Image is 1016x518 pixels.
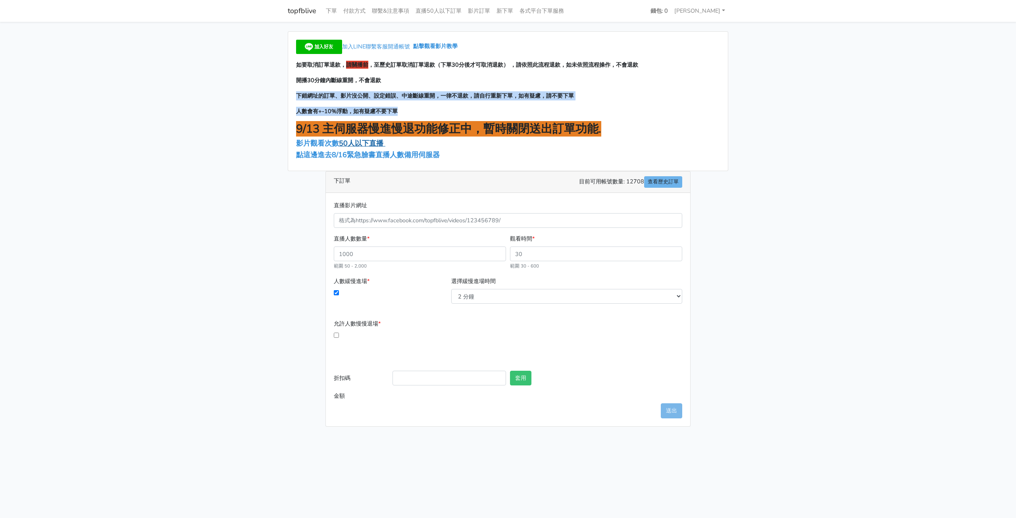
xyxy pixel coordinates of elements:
[650,7,668,15] strong: 錢包: 0
[339,139,383,148] span: 50人以下直播
[326,171,690,193] div: 下訂單
[296,92,574,100] span: 下錯網址的訂單、影片沒公開、設定錯誤、中途斷線重開，一律不退款，請自行重新下單，如有疑慮，請不要下單
[579,176,682,188] span: 目前可用帳號數量: 12708
[510,263,539,269] small: 範圍 30 - 600
[342,42,410,50] span: 加入LINE聯繫客服開通帳號
[296,40,342,54] img: 加入好友
[644,176,682,188] a: 查看歷史訂單
[671,3,728,19] a: [PERSON_NAME]
[346,61,368,69] span: 請關播前
[451,277,496,286] label: 選擇緩慢進場時間
[334,246,506,261] input: 1000
[334,263,367,269] small: 範圍 50 - 2,000
[647,3,671,19] a: 錢包: 0
[334,234,369,243] label: 直播人數數量
[412,3,465,19] a: 直播50人以下訂單
[296,139,339,148] a: 影片觀看次數
[339,139,385,148] a: 50人以下直播
[368,61,638,69] span: ，至歷史訂單取消訂單退款（下單30分後才可取消退款） ，請依照此流程退款，如未依照流程操作，不會退款
[334,319,381,328] label: 允許人數慢慢退場
[516,3,567,19] a: 各式平台下單服務
[334,213,682,228] input: 格式為https://www.facebook.com/topfblive/videos/123456789/
[296,42,413,50] a: 加入LINE聯繫客服開通帳號
[510,246,682,261] input: 30
[369,3,412,19] a: 聯繫&注意事項
[413,42,458,50] a: 點擊觀看影片教學
[661,403,682,418] button: 送出
[296,107,398,115] span: 人數會有+-10%浮動，如有疑慮不要下單
[510,234,535,243] label: 觀看時間
[465,3,493,19] a: 影片訂單
[288,3,316,19] a: topfblive
[334,201,367,210] label: 直播影片網址
[340,3,369,19] a: 付款方式
[323,3,340,19] a: 下單
[334,277,369,286] label: 人數緩慢進場
[493,3,516,19] a: 新下單
[296,150,440,160] a: 點這邊進去8/16緊急臉書直播人數備用伺服器
[296,61,346,69] span: 如要取消訂單退款，
[510,371,531,385] button: 套用
[296,121,601,137] span: 9/13 主伺服器慢進慢退功能修正中，暫時關閉送出訂單功能.
[296,76,381,84] span: 開播30分鐘內斷線重開，不會退款
[332,371,391,389] label: 折扣碼
[332,389,391,403] label: 金額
